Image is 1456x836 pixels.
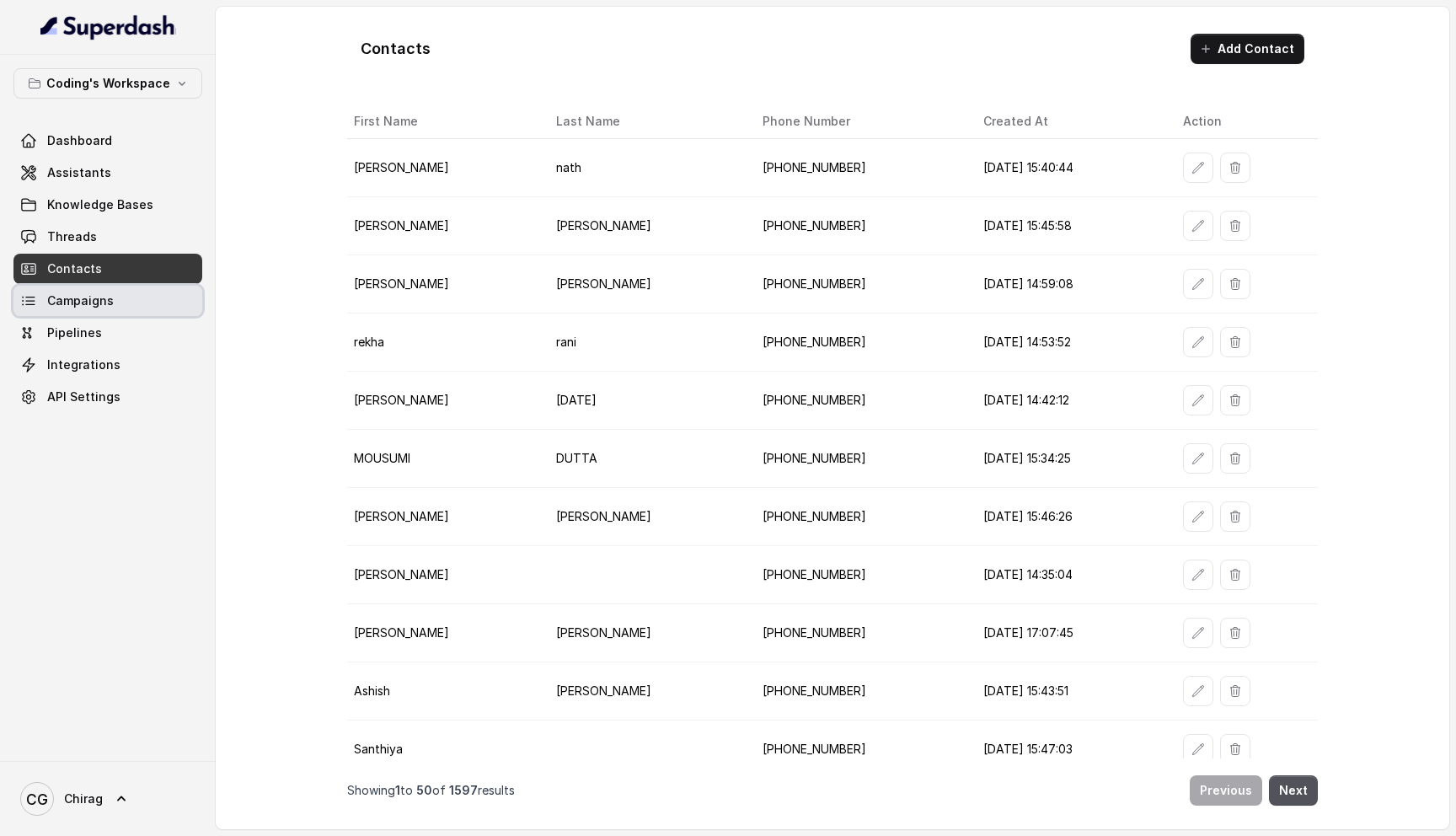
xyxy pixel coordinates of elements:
[970,721,1170,779] td: [DATE] 15:47:03
[749,313,970,372] td: [PHONE_NUMBER]
[361,35,431,62] h1: Contacts
[543,604,749,662] td: [PERSON_NAME]
[13,318,202,348] a: Pipelines
[749,197,970,255] td: [PHONE_NUMBER]
[347,488,543,546] td: [PERSON_NAME]
[347,255,543,313] td: [PERSON_NAME]
[347,104,543,139] th: First Name
[749,546,970,604] td: [PHONE_NUMBER]
[543,372,749,430] td: [DATE]
[347,313,543,372] td: rekha
[26,790,48,808] text: CG
[47,292,114,309] span: Campaigns
[543,139,749,197] td: nath
[13,126,202,156] a: Dashboard
[347,782,515,799] p: Showing to of results
[347,139,543,197] td: [PERSON_NAME]
[449,783,478,797] span: 1597
[13,68,202,99] button: Coding's Workspace
[970,488,1170,546] td: [DATE] 15:46:26
[64,790,103,807] span: Chirag
[543,488,749,546] td: [PERSON_NAME]
[970,546,1170,604] td: [DATE] 14:35:04
[13,254,202,284] a: Contacts
[47,196,153,213] span: Knowledge Bases
[970,197,1170,255] td: [DATE] 15:45:58
[347,765,1318,816] nav: Pagination
[749,104,970,139] th: Phone Number
[47,356,120,373] span: Integrations
[970,313,1170,372] td: [DATE] 14:53:52
[47,389,120,405] span: API Settings
[749,255,970,313] td: [PHONE_NUMBER]
[543,255,749,313] td: [PERSON_NAME]
[970,604,1170,662] td: [DATE] 17:07:45
[347,546,543,604] td: [PERSON_NAME]
[347,604,543,662] td: [PERSON_NAME]
[543,197,749,255] td: [PERSON_NAME]
[40,13,176,40] img: light.svg
[970,372,1170,430] td: [DATE] 14:42:12
[749,604,970,662] td: [PHONE_NUMBER]
[749,430,970,488] td: [PHONE_NUMBER]
[347,721,543,779] td: Santhiya
[543,313,749,372] td: rani
[1191,34,1304,64] button: Add Contact
[47,324,102,341] span: Pipelines
[13,350,202,380] a: Integrations
[347,430,543,488] td: MOUSUMI
[970,104,1170,139] th: Created At
[970,139,1170,197] td: [DATE] 15:40:44
[13,775,202,823] a: Chirag
[47,228,97,245] span: Threads
[749,721,970,779] td: [PHONE_NUMBER]
[749,662,970,721] td: [PHONE_NUMBER]
[13,286,202,316] a: Campaigns
[416,783,432,797] span: 50
[13,190,202,220] a: Knowledge Bases
[970,255,1170,313] td: [DATE] 14:59:08
[347,372,543,430] td: [PERSON_NAME]
[13,158,202,188] a: Assistants
[47,260,102,277] span: Contacts
[1170,104,1318,139] th: Action
[543,104,749,139] th: Last Name
[1190,775,1262,806] button: Previous
[749,372,970,430] td: [PHONE_NUMBER]
[970,662,1170,721] td: [DATE] 15:43:51
[347,662,543,721] td: Ashish
[749,488,970,546] td: [PHONE_NUMBER]
[749,139,970,197] td: [PHONE_NUMBER]
[395,783,400,797] span: 1
[47,132,112,149] span: Dashboard
[347,197,543,255] td: [PERSON_NAME]
[543,430,749,488] td: DUTTA
[1269,775,1318,806] button: Next
[47,164,111,181] span: Assistants
[13,222,202,252] a: Threads
[543,662,749,721] td: [PERSON_NAME]
[13,382,202,412] a: API Settings
[46,73,170,94] p: Coding's Workspace
[970,430,1170,488] td: [DATE] 15:34:25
